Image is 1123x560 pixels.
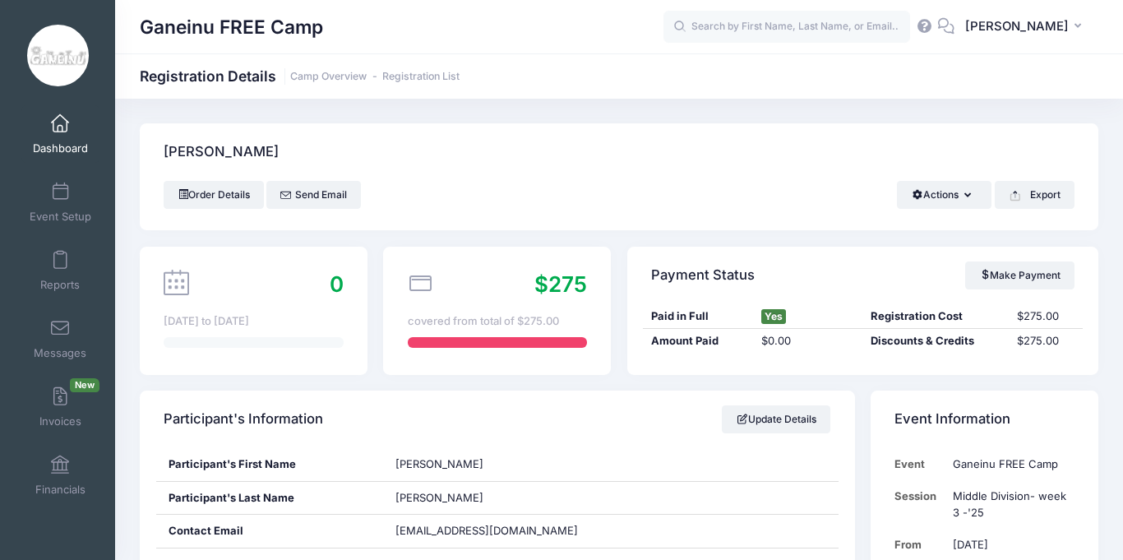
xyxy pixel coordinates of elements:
a: Update Details [722,405,831,433]
a: Messages [21,310,99,368]
h4: Participant's Information [164,396,323,443]
td: Ganeinu FREE Camp [945,448,1074,480]
div: [DATE] to [DATE] [164,313,343,330]
div: Participant's First Name [156,448,384,481]
span: [PERSON_NAME] [965,17,1069,35]
h1: Ganeinu FREE Camp [140,8,323,46]
span: Reports [40,278,80,292]
a: Camp Overview [290,71,367,83]
span: $275 [534,271,587,297]
a: Dashboard [21,105,99,163]
span: Messages [34,346,86,360]
a: Make Payment [965,261,1074,289]
a: Reports [21,242,99,299]
div: $0.00 [753,333,863,349]
span: [EMAIL_ADDRESS][DOMAIN_NAME] [395,524,578,537]
td: Event [894,448,945,480]
a: Send Email [266,181,361,209]
a: Registration List [382,71,460,83]
button: Export [995,181,1074,209]
div: Amount Paid [643,333,753,349]
span: [PERSON_NAME] [395,491,483,504]
input: Search by First Name, Last Name, or Email... [663,11,910,44]
span: Event Setup [30,210,91,224]
h4: [PERSON_NAME] [164,129,279,176]
a: InvoicesNew [21,378,99,436]
div: Discounts & Credits [862,333,1009,349]
span: [PERSON_NAME] [395,457,483,470]
td: Middle Division- week 3 -'25 [945,480,1074,529]
span: Invoices [39,414,81,428]
h1: Registration Details [140,67,460,85]
a: Financials [21,447,99,504]
h4: Payment Status [651,252,755,299]
span: Financials [35,483,85,497]
div: Paid in Full [643,308,753,325]
span: Dashboard [33,141,88,155]
a: Order Details [164,181,264,209]
div: $275.00 [1009,333,1082,349]
div: covered from total of $275.00 [408,313,587,330]
h4: Event Information [894,396,1010,443]
div: Contact Email [156,515,384,548]
div: Participant's Last Name [156,482,384,515]
span: Yes [761,309,786,324]
button: Actions [897,181,991,209]
button: [PERSON_NAME] [954,8,1098,46]
span: 0 [330,271,344,297]
a: Event Setup [21,174,99,231]
td: Session [894,480,945,529]
span: New [70,378,99,392]
div: $275.00 [1009,308,1082,325]
img: Ganeinu FREE Camp [27,25,89,86]
div: Registration Cost [862,308,1009,325]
